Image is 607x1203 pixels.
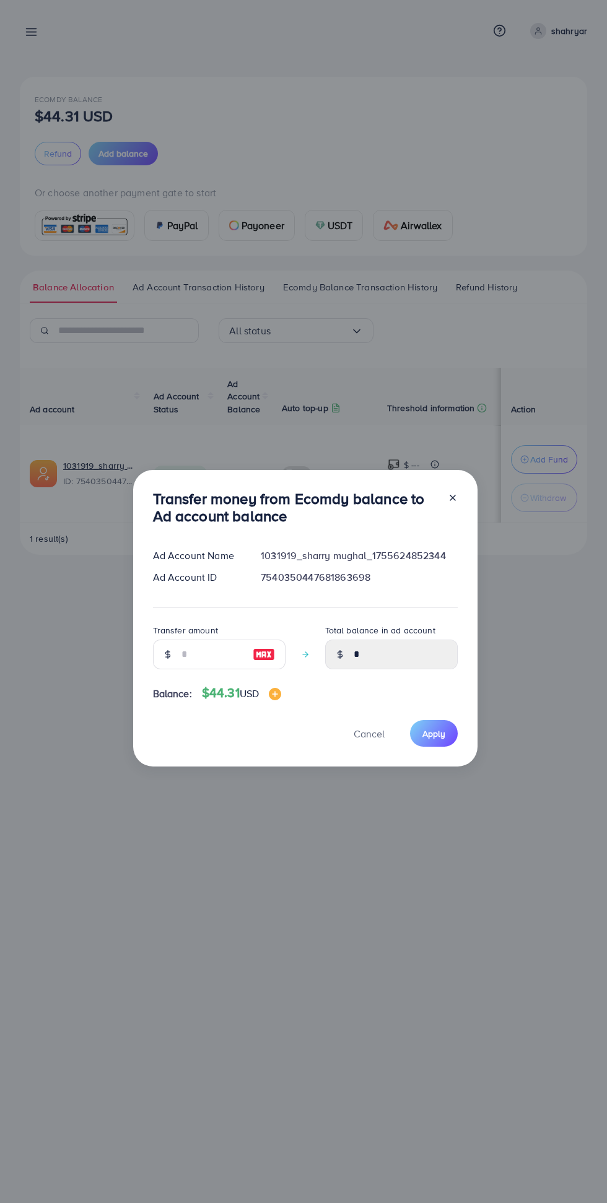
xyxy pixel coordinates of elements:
img: image [253,647,275,662]
span: USD [240,687,259,700]
label: Total balance in ad account [325,624,435,636]
span: Apply [422,727,445,740]
div: Ad Account Name [143,549,251,563]
button: Apply [410,720,458,747]
div: 7540350447681863698 [251,570,467,584]
span: Cancel [354,727,385,740]
iframe: Chat [554,1147,598,1194]
span: Balance: [153,687,192,701]
button: Cancel [338,720,400,747]
div: 1031919_sharry mughal_1755624852344 [251,549,467,563]
label: Transfer amount [153,624,218,636]
h4: $44.31 [202,685,281,701]
h3: Transfer money from Ecomdy balance to Ad account balance [153,490,438,526]
img: image [269,688,281,700]
div: Ad Account ID [143,570,251,584]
